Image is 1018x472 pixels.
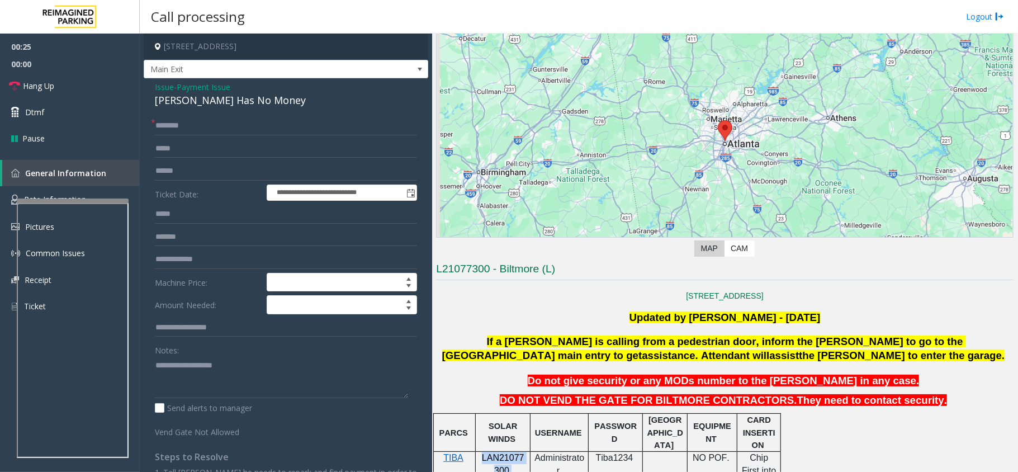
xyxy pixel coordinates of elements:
[596,453,633,462] span: Tiba1234
[23,80,54,92] span: Hang Up
[724,240,755,257] label: CAM
[535,428,582,437] span: USERNAME
[11,301,18,311] img: 'icon'
[155,93,417,108] div: [PERSON_NAME] Has No Money
[25,106,44,118] span: Dtmf
[177,81,230,93] span: Payment Issue
[769,350,799,361] span: assist
[442,336,966,361] span: If a [PERSON_NAME] is calling from a pedestrian door, inform the [PERSON_NAME] to go to the [GEOG...
[11,195,18,205] img: 'icon'
[155,452,417,462] h4: Steps to Resolve
[401,273,416,282] span: Increase value
[797,394,948,406] span: They need to contact security.
[144,34,428,60] h4: [STREET_ADDRESS]
[22,133,45,144] span: Pause
[152,185,264,201] label: Ticket Date:
[743,416,775,450] span: CARD INSERTION
[694,240,725,257] label: Map
[488,422,519,443] span: SOLAR WINDS
[694,422,732,443] span: EQUIPMENT
[443,454,463,462] a: TIBA
[718,120,732,141] div: 718 West Peachtree Street Northwest, Atlanta, GA
[11,249,20,258] img: 'icon'
[11,169,20,177] img: 'icon'
[436,262,1014,280] h3: L21077300 - Biltmore (L)
[152,295,264,314] label: Amount Needed:
[401,305,416,314] span: Decrease value
[25,168,106,178] span: General Information
[642,350,695,361] span: assistance
[2,160,140,186] a: General Information
[174,82,230,92] span: -
[995,11,1004,22] img: logout
[144,60,371,78] span: Main Exit
[594,422,637,443] span: PASSWORD
[11,276,19,284] img: 'icon'
[155,81,174,93] span: Issue
[155,402,252,414] label: Send alerts to manager
[799,350,1005,361] span: the [PERSON_NAME] to enter the garage.
[404,185,416,201] span: Toggle popup
[966,11,1004,22] a: Logout
[152,273,264,292] label: Machine Price:
[401,282,416,291] span: Decrease value
[528,375,920,386] span: Do not give security or any MODs number to the [PERSON_NAME] in any case.
[695,350,770,361] span: . Attendant will
[686,291,763,300] a: [STREET_ADDRESS]
[401,296,416,305] span: Increase value
[155,341,179,356] label: Notes:
[693,453,730,462] span: NO POF.
[647,416,683,450] span: [GEOGRAPHIC_DATA]
[629,311,821,323] font: Updated by [PERSON_NAME] - [DATE]
[11,223,20,230] img: 'icon'
[152,422,264,438] label: Vend Gate Not Allowed
[145,3,250,30] h3: Call processing
[500,394,797,406] span: DO NOT VEND THE GATE FOR BILTMORE CONTRACTORS.
[439,428,468,437] span: PARCS
[24,194,86,205] span: Rate Information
